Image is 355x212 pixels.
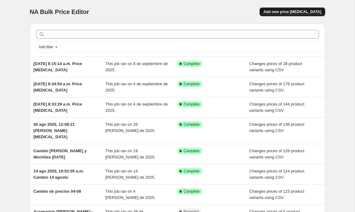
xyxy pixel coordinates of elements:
span: Complete [184,61,200,66]
span: Add new price [MEDICAL_DATA] [263,9,321,14]
span: Complete [184,148,200,153]
span: [DATE] 9:34:54 a.m. Price [MEDICAL_DATA] [34,82,82,92]
span: Changes prices of 126 product variants using CSV [249,148,304,159]
span: Complete [184,189,200,194]
span: Changes prices of 136 product variants using CSV [249,122,304,133]
span: Add filter [39,45,53,49]
span: [DATE] 9:33:29 a.m. Price [MEDICAL_DATA] [34,102,82,113]
span: Complete [184,169,200,174]
span: 26 ago 2025, 12:08:21 [PERSON_NAME] [MEDICAL_DATA] [34,122,75,139]
span: [DATE] 8:15:14 a.m. Price [MEDICAL_DATA] [34,61,82,72]
span: Complete [184,102,200,107]
span: Changes prices of 179 product variants using CSV [249,82,304,92]
span: Changes prices of 124 product variants using CSV [249,169,304,180]
span: Cambio de precios 04-08 [34,189,81,194]
span: This job ran on 14 [PERSON_NAME] de 2025. [105,169,155,180]
span: This job ran on 8 de septiembre de 2025. [105,61,168,72]
span: Changes prices of 28 product variants using CSV [249,61,302,72]
span: Cambio [PERSON_NAME] y Mochilas [DATE] [34,148,87,159]
span: Changes prices of 123 product variants using CSV [249,189,304,200]
span: 14 ago 2025, 10:52:05 a.m. Cambio 14 agosto [34,169,84,180]
span: This job ran on 4 de septiembre de 2025. [105,102,168,113]
span: NA Bulk Price Editor [30,8,89,15]
button: Add new price [MEDICAL_DATA] [260,7,325,16]
span: This job ran on 4 de septiembre de 2025. [105,82,168,92]
span: Changes prices of 144 product variants using CSV [249,102,304,113]
span: This job ran on 26 [PERSON_NAME] de 2025. [105,122,155,133]
span: This job ran on 4 [PERSON_NAME] de 2025. [105,189,155,200]
span: Complete [184,82,200,87]
span: This job ran on 19 [PERSON_NAME] de 2025. [105,148,155,159]
button: Add filter [36,43,61,51]
span: Complete [184,122,200,127]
